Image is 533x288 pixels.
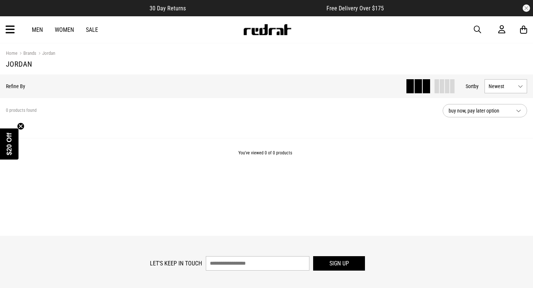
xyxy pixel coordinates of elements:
button: Sign up [313,256,365,271]
span: You've viewed 0 of 0 products [238,150,292,155]
button: Sortby [466,82,479,91]
button: Close teaser [17,123,24,130]
iframe: Customer reviews powered by Trustpilot [201,4,312,12]
span: by [474,83,479,89]
a: Jordan [36,50,55,57]
label: Let's keep in touch [150,260,202,267]
button: buy now, pay later option [443,104,527,117]
span: 30 Day Returns [150,5,186,12]
span: 0 products found [6,108,37,114]
a: Sale [86,26,98,33]
a: Brands [17,50,36,57]
span: Free Delivery Over $175 [326,5,384,12]
h1: Jordan [6,60,527,68]
span: Newest [489,83,515,89]
span: $20 Off [6,133,13,155]
a: Men [32,26,43,33]
a: Women [55,26,74,33]
p: Refine By [6,83,25,89]
button: Newest [485,79,527,93]
a: Home [6,50,17,56]
span: buy now, pay later option [449,106,510,115]
img: Redrat logo [243,24,292,35]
